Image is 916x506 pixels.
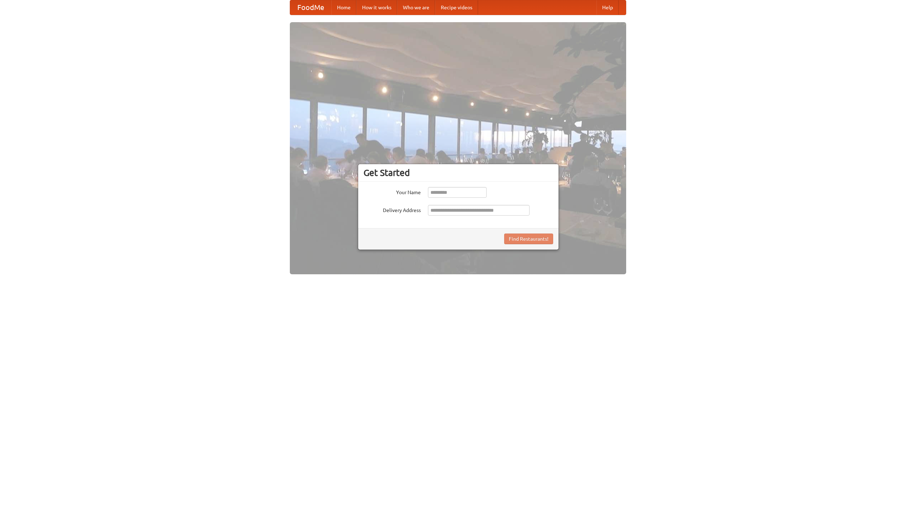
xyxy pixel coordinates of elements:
a: Recipe videos [435,0,478,15]
button: Find Restaurants! [504,234,553,244]
label: Your Name [364,187,421,196]
label: Delivery Address [364,205,421,214]
a: Home [331,0,356,15]
a: Help [596,0,619,15]
h3: Get Started [364,167,553,178]
a: How it works [356,0,397,15]
a: Who we are [397,0,435,15]
a: FoodMe [290,0,331,15]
